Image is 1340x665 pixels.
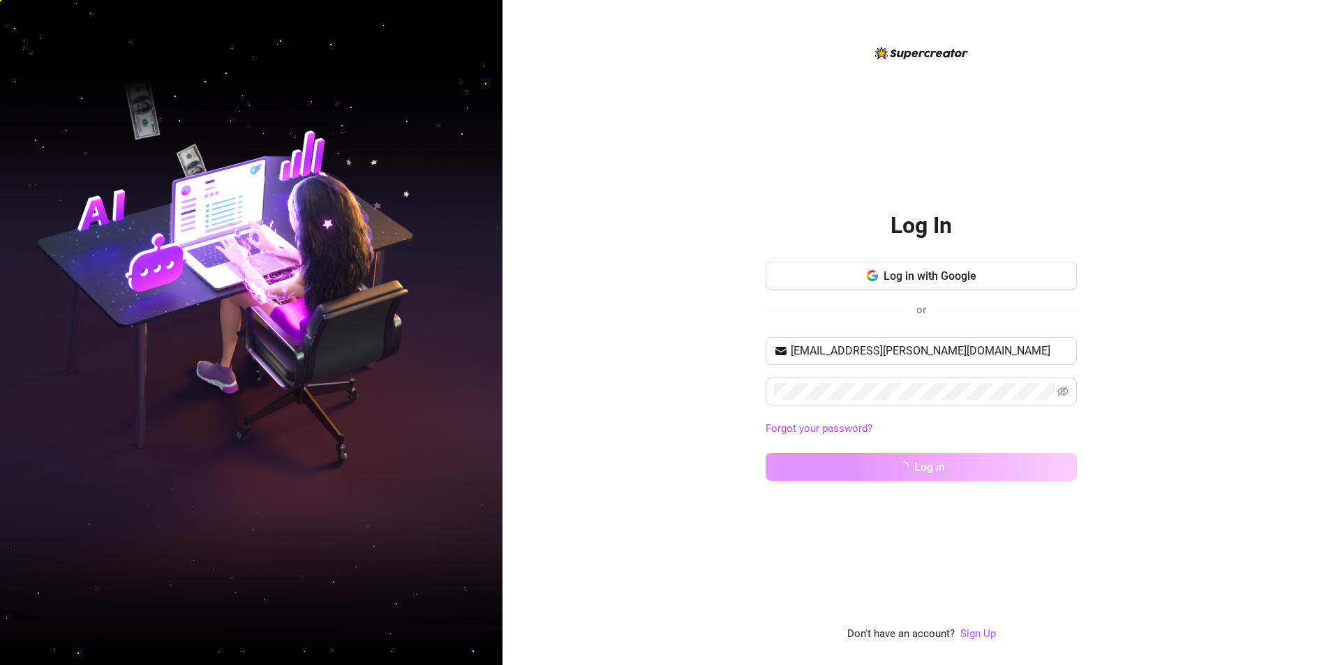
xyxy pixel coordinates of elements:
a: Sign Up [960,627,996,640]
a: Sign Up [960,626,996,643]
span: Don't have an account? [847,626,955,643]
span: Log in with Google [884,269,976,283]
span: loading [895,459,910,474]
span: or [916,304,926,316]
h2: Log In [891,211,952,240]
img: logo-BBDzfeDw.svg [875,47,968,59]
input: Your email [791,343,1069,359]
button: Log in [766,453,1077,481]
button: Log in with Google [766,262,1077,290]
a: Forgot your password? [766,422,872,435]
span: eye-invisible [1057,386,1069,397]
a: Forgot your password? [766,421,1077,438]
span: Log in [914,461,945,474]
